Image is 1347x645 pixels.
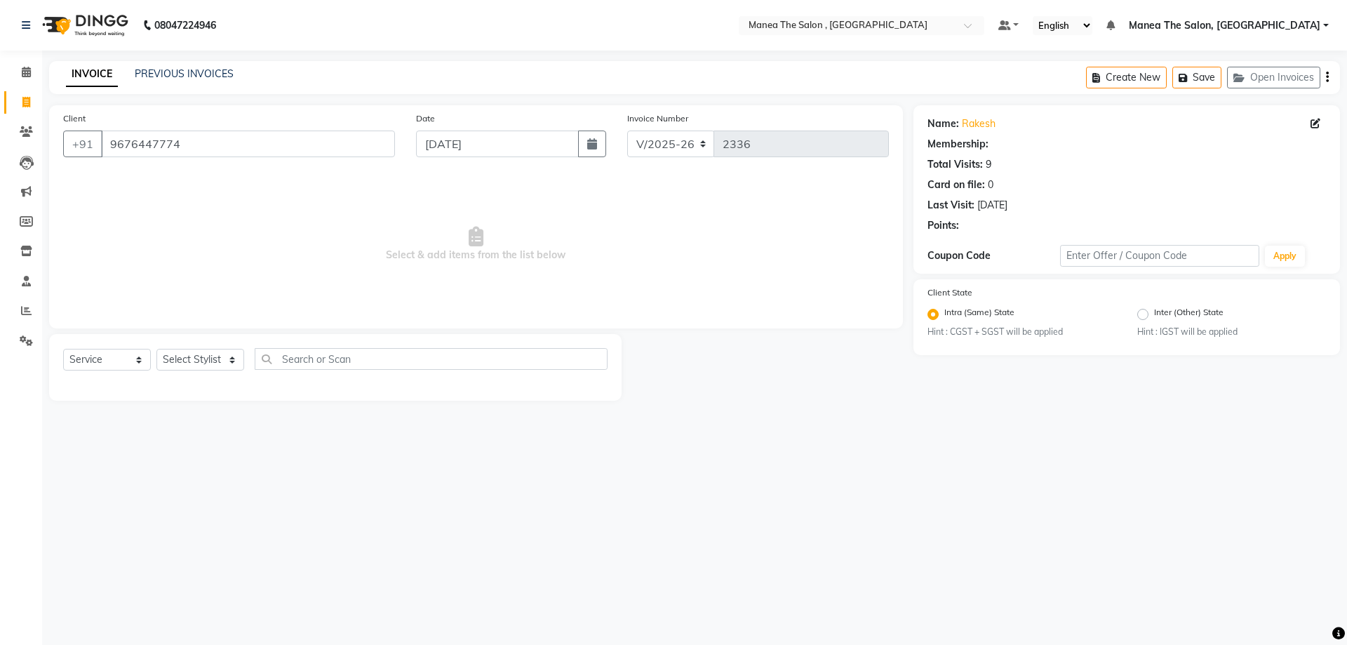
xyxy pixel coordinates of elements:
[63,112,86,125] label: Client
[154,6,216,45] b: 08047224946
[927,157,983,172] div: Total Visits:
[977,198,1007,213] div: [DATE]
[1265,246,1305,267] button: Apply
[927,326,1116,338] small: Hint : CGST + SGST will be applied
[1137,326,1326,338] small: Hint : IGST will be applied
[927,117,959,131] div: Name:
[927,218,959,233] div: Points:
[36,6,132,45] img: logo
[135,67,234,80] a: PREVIOUS INVOICES
[927,137,989,152] div: Membership:
[962,117,996,131] a: Rakesh
[1129,18,1320,33] span: Manea The Salon, [GEOGRAPHIC_DATA]
[63,174,889,314] span: Select & add items from the list below
[944,306,1014,323] label: Intra (Same) State
[927,286,972,299] label: Client State
[927,248,1060,263] div: Coupon Code
[101,131,395,157] input: Search by Name/Mobile/Email/Code
[1227,67,1320,88] button: Open Invoices
[255,348,608,370] input: Search or Scan
[627,112,688,125] label: Invoice Number
[416,112,435,125] label: Date
[1086,67,1167,88] button: Create New
[63,131,102,157] button: +91
[1060,245,1259,267] input: Enter Offer / Coupon Code
[986,157,991,172] div: 9
[1172,67,1221,88] button: Save
[988,178,993,192] div: 0
[66,62,118,87] a: INVOICE
[927,178,985,192] div: Card on file:
[1154,306,1224,323] label: Inter (Other) State
[927,198,974,213] div: Last Visit:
